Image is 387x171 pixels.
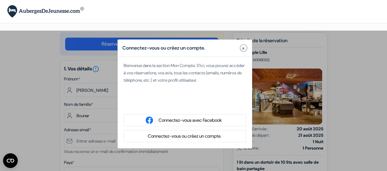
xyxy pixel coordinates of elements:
span: x [242,45,244,51]
img: facebook_login.svg [146,117,153,124]
button: Ouvrir le widget CMP [3,153,18,168]
h5: Connectez-vous ou créez un compte. [122,44,205,52]
span: Bienvenue dans la section Mon Compte. D'ici, vous pouvez accéder à vos réservations, vos avis, to... [124,63,245,83]
img: AubergesDeJeunesse.com [7,5,84,18]
iframe: Bouton "Se connecter avec Google" [121,98,249,111]
button: Close [240,44,247,52]
button: Connectez-vous avec Facebook [157,117,224,124]
button: Connectez-vous ou créez un compte. [146,132,223,140]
